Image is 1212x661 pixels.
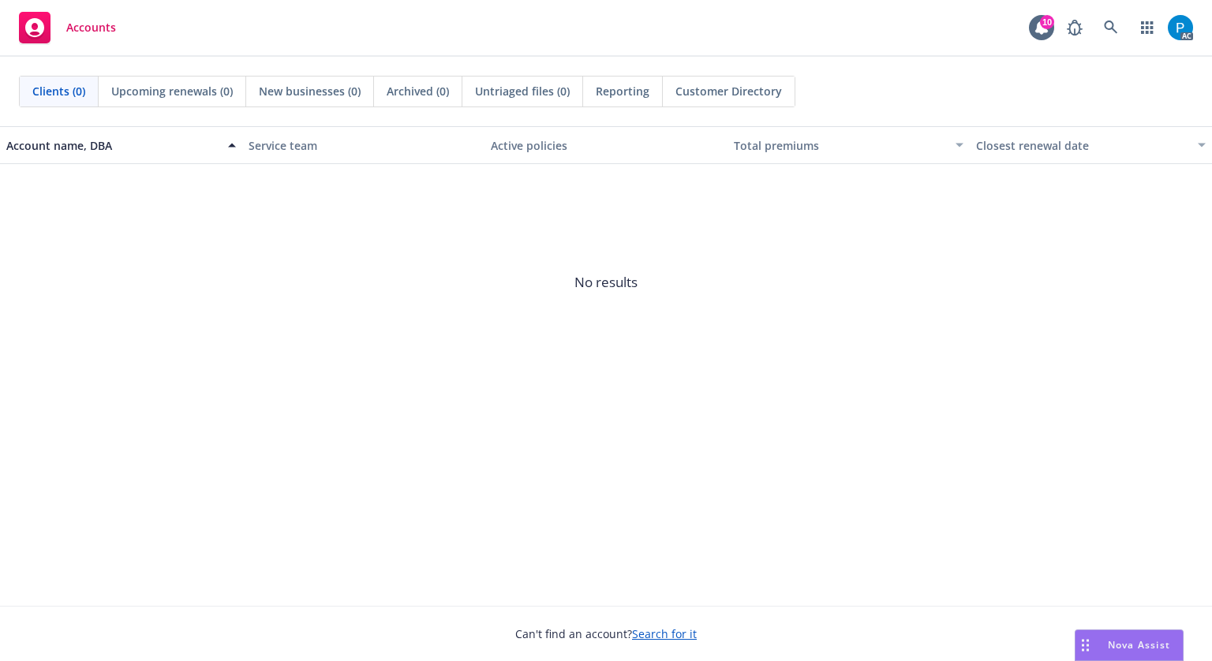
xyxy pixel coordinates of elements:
[475,83,570,99] span: Untriaged files (0)
[1095,12,1127,43] a: Search
[32,83,85,99] span: Clients (0)
[1075,630,1095,660] div: Drag to move
[66,21,116,34] span: Accounts
[249,137,478,154] div: Service team
[13,6,122,50] a: Accounts
[596,83,649,99] span: Reporting
[515,626,697,642] span: Can't find an account?
[1040,15,1054,29] div: 10
[734,137,946,154] div: Total premiums
[111,83,233,99] span: Upcoming renewals (0)
[259,83,361,99] span: New businesses (0)
[728,126,970,164] button: Total premiums
[1108,638,1170,652] span: Nova Assist
[675,83,782,99] span: Customer Directory
[242,126,484,164] button: Service team
[491,137,720,154] div: Active policies
[1168,15,1193,40] img: photo
[484,126,727,164] button: Active policies
[387,83,449,99] span: Archived (0)
[976,137,1188,154] div: Closest renewal date
[1075,629,1184,661] button: Nova Assist
[6,137,219,154] div: Account name, DBA
[632,626,697,641] a: Search for it
[970,126,1212,164] button: Closest renewal date
[1132,12,1163,43] a: Switch app
[1059,12,1090,43] a: Report a Bug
